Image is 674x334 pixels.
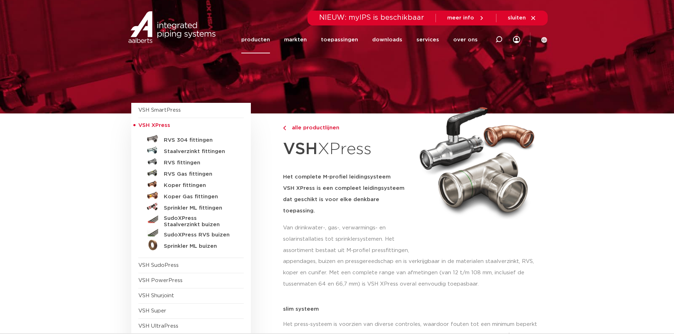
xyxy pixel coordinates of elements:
[164,232,234,238] h5: SudoXPress RVS buizen
[288,125,339,130] span: alle productlijnen
[453,26,478,53] a: over ons
[241,26,270,53] a: producten
[284,26,307,53] a: markten
[447,15,485,21] a: meer info
[372,26,402,53] a: downloads
[508,15,536,21] a: sluiten
[138,212,244,228] a: SudoXPress Staalverzinkt buizen
[138,239,244,251] a: Sprinkler ML buizen
[283,141,318,157] strong: VSH
[283,256,543,290] p: appendages, buizen en pressgereedschap en is verkrijgbaar in de materialen staalverzinkt, RVS, ko...
[138,263,179,268] a: VSH SudoPress
[138,190,244,201] a: Koper Gas fittingen
[319,14,424,21] span: NIEUW: myIPS is beschikbaar
[283,171,411,217] h5: Het complete M-profiel leidingsysteem VSH XPress is een compleet leidingsysteem dat geschikt is v...
[138,133,244,145] a: RVS 304 fittingen
[164,215,234,228] h5: SudoXPress Staalverzinkt buizen
[138,201,244,212] a: Sprinkler ML fittingen
[164,148,234,155] h5: Staalverzinkt fittingen
[164,243,234,250] h5: Sprinkler ML buizen
[447,15,474,20] span: meer info
[164,194,234,200] h5: Koper Gas fittingen
[138,293,174,298] a: VSH Shurjoint
[164,182,234,189] h5: Koper fittingen
[138,145,244,156] a: Staalverzinkt fittingen
[321,26,358,53] a: toepassingen
[164,205,234,211] h5: Sprinkler ML fittingen
[283,222,411,256] p: Van drinkwater-, gas-, verwarmings- en solarinstallaties tot sprinklersystemen. Het assortiment b...
[416,26,439,53] a: services
[283,136,411,163] h1: XPress
[164,171,234,177] h5: RVS Gas fittingen
[508,15,526,20] span: sluiten
[138,107,181,113] a: VSH SmartPress
[138,123,170,128] span: VSH XPress
[138,323,178,329] a: VSH UltraPress
[138,308,166,314] a: VSH Super
[138,156,244,167] a: RVS fittingen
[138,167,244,178] a: RVS Gas fittingen
[138,278,183,283] a: VSH PowerPress
[283,306,543,312] p: slim systeem
[138,178,244,190] a: Koper fittingen
[283,126,286,130] img: chevron-right.svg
[164,160,234,166] h5: RVS fittingen
[241,26,478,53] nav: Menu
[283,124,411,132] a: alle productlijnen
[138,228,244,239] a: SudoXPress RVS buizen
[164,137,234,143] h5: RVS 304 fittingen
